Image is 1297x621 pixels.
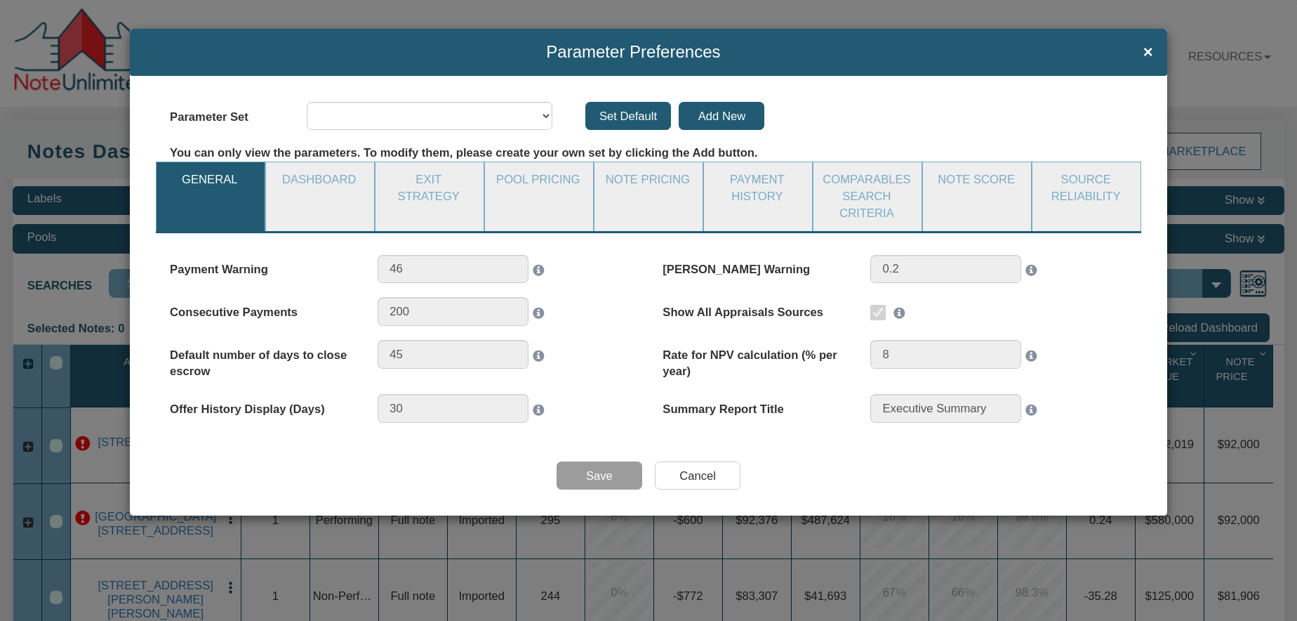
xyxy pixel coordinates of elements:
[144,43,1123,61] span: Parameter Preferences
[813,162,920,231] a: Comparables Search Criteria
[156,102,293,126] label: Parameter Set
[266,162,373,198] a: Dashboard
[375,162,482,214] a: Exit Strategy
[156,145,1141,162] div: You can only view the parameters. To modify them, please create your own set by clicking the Add ...
[170,394,364,417] label: Offer History Display (Days)
[170,297,364,320] label: Consecutive Payments
[170,340,364,380] label: Default number of days to close escrow
[663,340,856,380] label: Rate for NPV calculation (% per year)
[1032,162,1139,214] a: Source Reliability
[594,162,701,198] a: Note Pricing
[557,462,642,490] input: Save
[679,102,764,131] input: Add New
[663,255,856,278] label: [PERSON_NAME] Warning
[655,462,740,490] input: Cancel
[1143,43,1153,61] span: ×
[663,394,856,417] label: Summary Report Title
[170,255,364,278] label: Payment Warning
[923,162,1030,198] a: Note Score
[585,102,671,131] input: Set Default
[663,297,856,320] label: Show All Appraisals Sources
[704,162,811,214] a: Payment History
[485,162,592,198] a: Pool Pricing
[157,162,263,198] a: General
